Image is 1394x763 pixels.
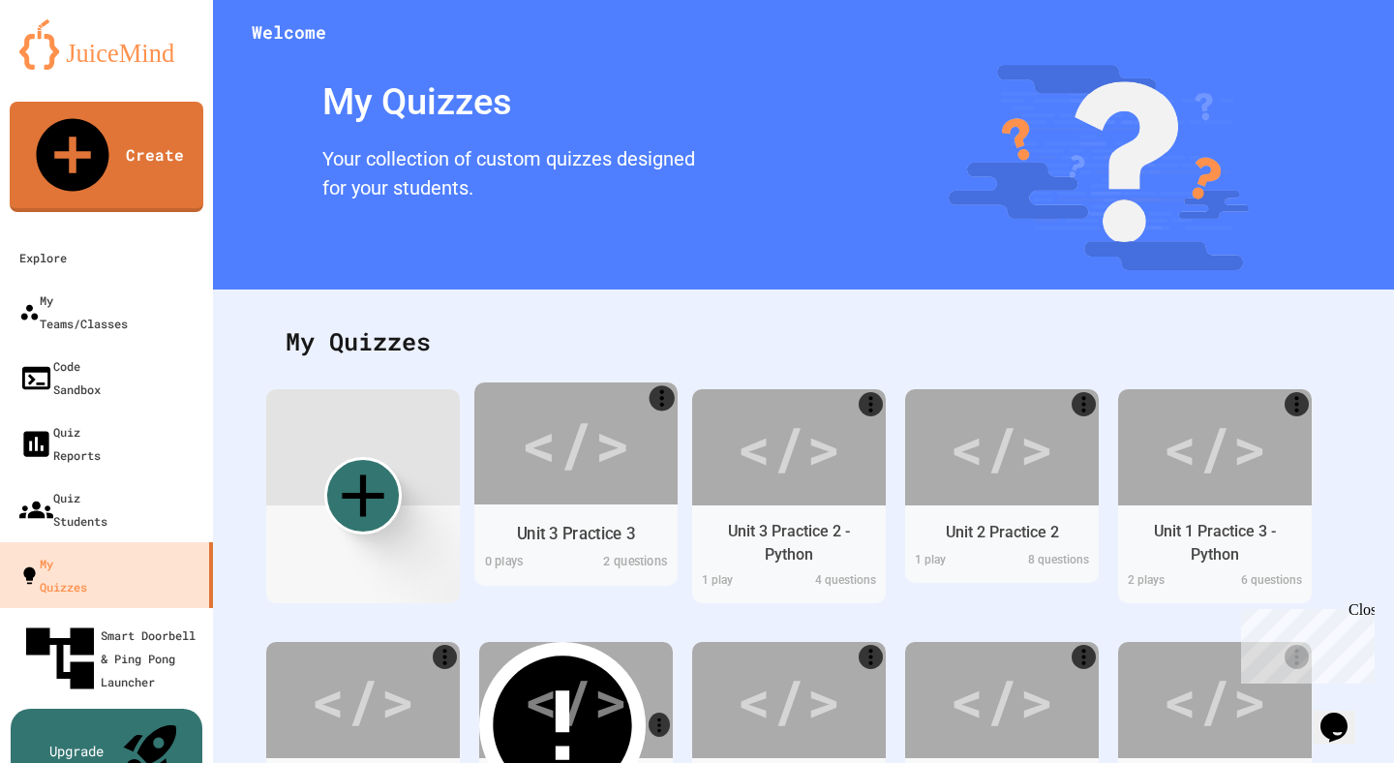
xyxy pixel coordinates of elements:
[19,246,67,269] div: Explore
[1215,571,1312,594] div: 6 questions
[474,552,576,575] div: 0 play s
[1163,404,1267,491] div: </>
[8,8,134,123] div: Chat with us now!Close
[950,656,1054,744] div: </>
[524,656,628,744] div: </>
[905,551,1002,573] div: 1 play
[10,102,203,212] a: Create
[1118,571,1215,594] div: 2 play s
[521,397,630,489] div: </>
[19,420,101,467] div: Quiz Reports
[737,404,841,491] div: </>
[19,19,194,70] img: logo-orange.svg
[789,571,886,594] div: 4 questions
[1313,686,1375,744] iframe: chat widget
[19,354,101,401] div: Code Sandbox
[1002,551,1099,573] div: 8 questions
[949,65,1250,270] img: banner-image-my-quizzes.png
[946,521,1059,544] div: Unit 2 Practice 2
[517,521,636,545] div: Unit 3 Practice 3
[649,713,670,737] a: More
[1285,392,1309,416] a: More
[324,457,402,534] div: Create new
[859,645,883,669] a: More
[1133,520,1297,566] div: Unit 1 Practice 3 - Python
[692,571,789,594] div: 1 play
[49,741,104,761] div: Upgrade
[737,656,841,744] div: </>
[19,618,205,699] div: Smart Doorbell & Ping Pong Launcher
[1233,601,1375,684] iframe: chat widget
[19,289,128,335] div: My Teams/Classes
[576,552,678,575] div: 2 questions
[650,385,675,411] a: More
[433,645,457,669] a: More
[950,404,1054,491] div: </>
[1072,392,1096,416] a: More
[313,65,705,139] div: My Quizzes
[266,304,1341,380] div: My Quizzes
[1072,645,1096,669] a: More
[19,552,87,598] div: My Quizzes
[311,656,415,744] div: </>
[1163,656,1267,744] div: </>
[859,392,883,416] a: More
[707,520,871,566] div: Unit 3 Practice 2 - Python
[19,486,107,533] div: Quiz Students
[313,139,705,212] div: Your collection of custom quizzes designed for your students.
